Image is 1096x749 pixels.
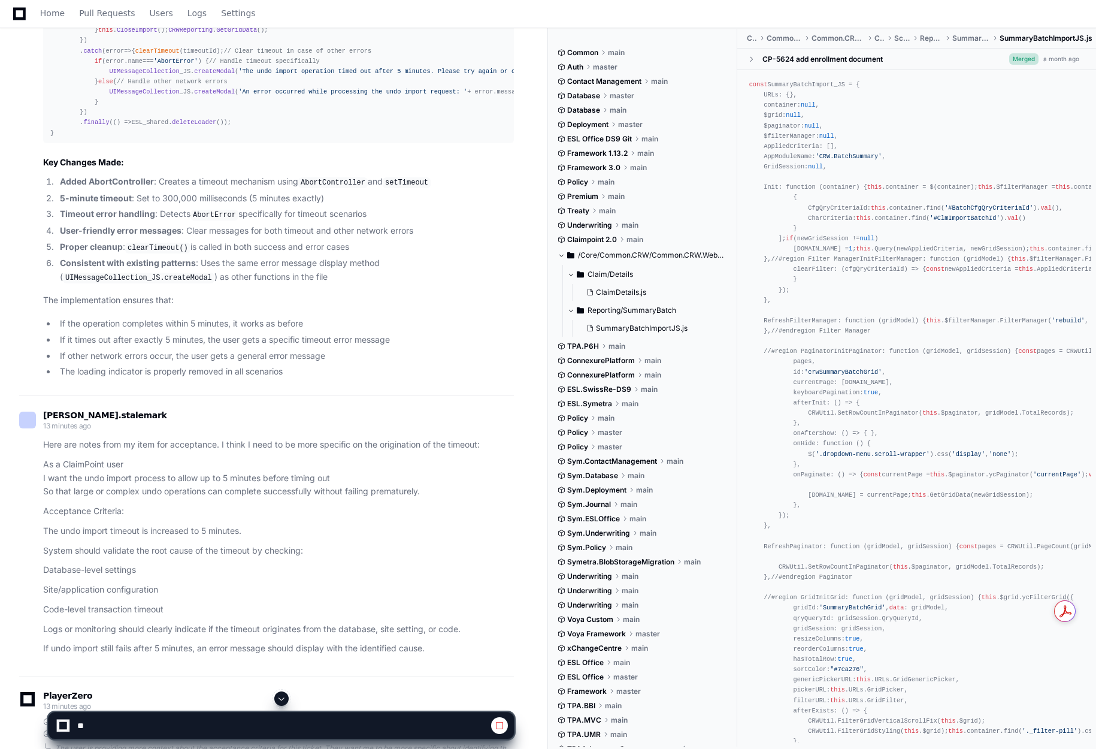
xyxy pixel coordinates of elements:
[856,215,871,222] span: this
[613,658,630,668] span: main
[588,270,633,279] span: Claim/Details
[626,235,643,244] span: main
[567,557,674,567] span: Symetra.BlobStorageMigration
[567,235,617,244] span: Claimpoint 2.0
[60,241,123,252] strong: Proper cleanup
[930,215,1000,222] span: '#ClmImportBatchId'
[383,177,431,188] code: setTimeout
[567,413,588,423] span: Policy
[567,442,588,452] span: Policy
[1009,53,1039,65] span: Merged
[83,47,102,55] span: catch
[922,409,937,416] span: this
[764,348,834,355] span: //#region Paginator
[238,68,662,75] span: 'The undo import operation timed out after 5 minutes. Please try again or contact support if the ...
[117,26,158,34] span: CloseImport
[641,385,658,394] span: main
[622,600,638,610] span: main
[125,243,190,253] code: clearTimeout()
[567,265,728,284] button: Claim/Details
[298,177,368,188] code: AbortController
[630,163,647,173] span: main
[786,111,801,119] span: null
[79,10,135,17] span: Pull Requests
[623,615,640,624] span: main
[771,255,860,262] span: //#region Filter Manager
[838,656,853,663] span: true
[577,267,584,282] svg: Directory
[567,342,599,351] span: TPA.P6H
[613,672,638,682] span: master
[113,119,132,126] span: () =>
[238,88,467,95] span: 'An error occurred while processing the undo import request: '
[1018,265,1033,273] span: this
[808,163,823,170] span: null
[43,563,514,577] p: Database-level settings
[567,248,574,262] svg: Directory
[128,58,143,65] span: name
[622,221,638,230] span: main
[567,629,626,639] span: Voya Framework
[644,356,661,366] span: main
[83,119,109,126] span: finally
[98,26,113,34] span: this
[43,505,514,518] p: Acceptance Criteria:
[593,62,617,72] span: master
[926,265,944,273] span: const
[56,256,514,284] li: : Uses the same error message display method ( ) as other functions in the file
[1055,183,1070,191] span: this
[567,514,620,524] span: Sym.ESLOffice
[622,586,638,596] span: main
[110,68,180,75] span: UIMessageCollection
[567,77,641,86] span: Contact Management
[567,221,612,230] span: Underwriting
[43,603,514,617] p: Code-level transaction timeout
[567,687,607,696] span: Framework
[567,149,628,158] span: Framework 1.13.2
[637,149,654,158] span: main
[622,399,638,409] span: main
[60,258,196,268] strong: Consistent with existing patterns
[105,47,124,55] span: error
[496,88,522,95] span: message
[894,34,910,43] span: Scripts
[56,349,514,363] li: If other network errors occur, the user gets a general error message
[567,385,631,394] span: ESL.SwissRe-DS9
[60,176,154,186] strong: Added AbortController
[567,192,598,201] span: Premium
[871,204,886,212] span: this
[640,528,656,538] span: main
[771,573,853,581] span: //#endregion Paginator
[762,55,883,64] div: CP-5624 add enrollment document
[599,206,616,216] span: main
[816,153,882,160] span: 'CRW.BatchSummary'
[856,245,871,252] span: this
[577,303,584,318] svg: Directory
[567,120,608,129] span: Deployment
[582,284,721,301] button: ClaimDetails.js
[819,604,886,611] span: 'SummaryBatchGrid'
[43,294,514,307] p: The implementation ensures that:
[56,333,514,347] li: If it times out after exactly 5 minutes, the user gets a specific timeout error message
[567,428,588,437] span: Policy
[567,586,612,596] span: Underwriting
[63,273,214,283] code: UIMessageCollection_JS.createModal
[567,91,600,101] span: Database
[1007,215,1018,222] span: val
[567,600,612,610] span: Underwriting
[43,438,514,452] p: Here are notes from my item for acceptance. I think I need to be more specific on the origination...
[567,658,604,668] span: ESL Office
[567,485,626,495] span: Sym.Deployment
[43,421,91,430] span: 13 minutes ago
[598,442,622,452] span: master
[567,134,632,144] span: ESL Office DS9 Git
[608,342,625,351] span: main
[98,78,113,85] span: else
[786,235,793,242] span: if
[596,288,646,297] span: ClaimDetails.js
[952,34,990,43] span: SummaryBatch
[816,451,930,458] span: '.dropdown-menu.scroll-wrapper'
[926,317,941,324] span: this
[978,183,993,191] span: this
[596,324,688,333] span: SummaryBatchImportJS.js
